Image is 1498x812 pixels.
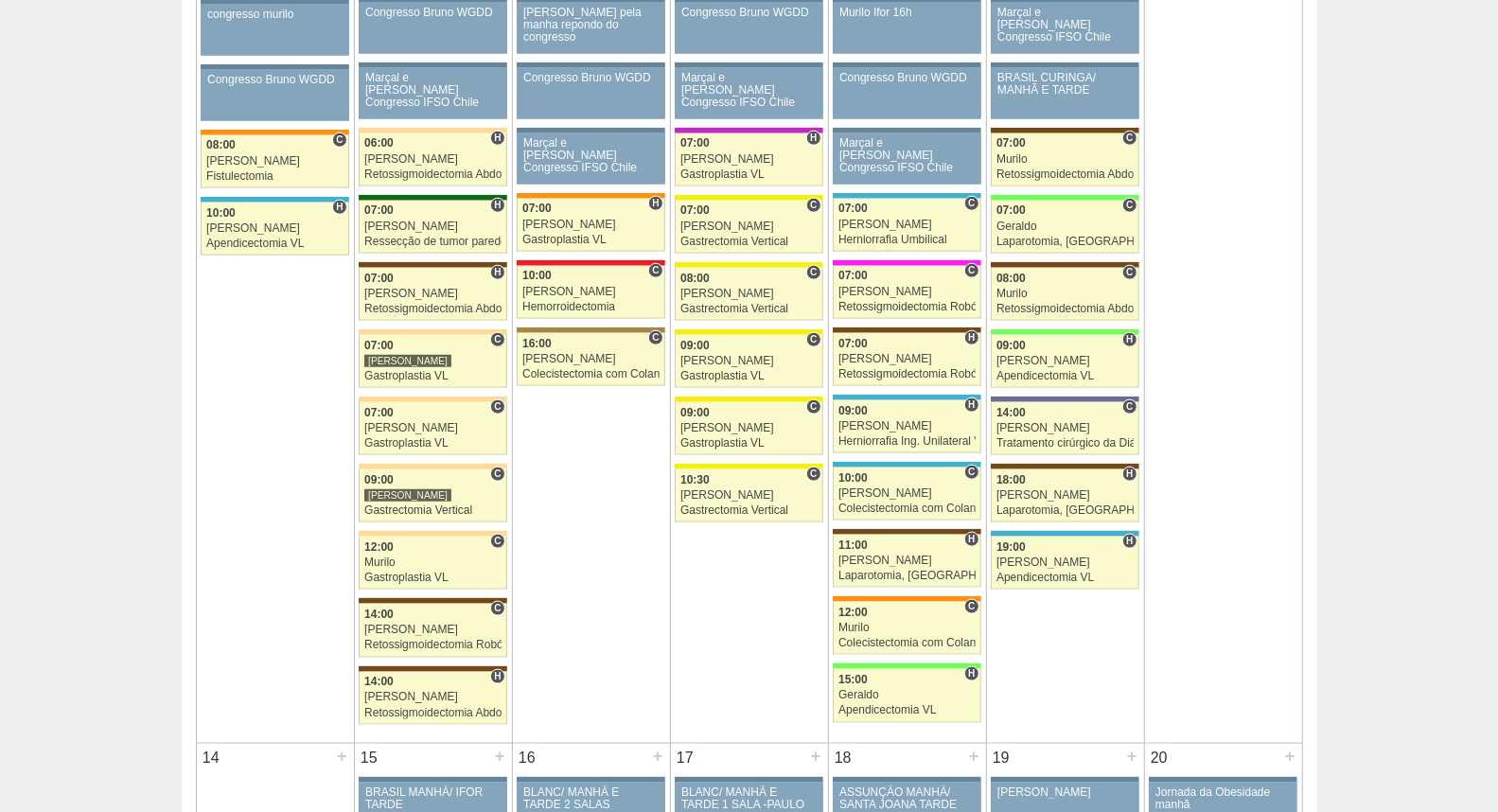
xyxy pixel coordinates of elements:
[365,7,501,19] div: Congresso Bruno WGDD
[996,288,1134,300] div: Murilo
[996,339,1026,352] span: 09:00
[364,272,394,285] span: 07:00
[523,7,659,44] div: [PERSON_NAME] pela manha repondo do congresso
[991,531,1138,537] div: Key: Neomater
[680,504,818,517] div: Gastrectomia Vertical
[680,437,818,450] div: Gastroplastia VL
[359,537,506,590] a: C 12:00 Murilo Gastroplastia VL
[1122,399,1137,415] span: Consultório
[206,238,344,250] div: Apendicectomia VL
[681,7,817,19] div: Congresso Bruno WGDD
[838,337,868,350] span: 07:00
[833,62,980,68] div: Key: Aviso
[359,469,506,522] a: C 09:00 [PERSON_NAME] Gastrectomia Vertical
[675,62,822,68] div: Key: Aviso
[1124,744,1140,768] div: +
[522,219,660,231] div: [PERSON_NAME]
[1149,777,1296,783] div: Key: Aviso
[991,464,1138,469] div: Key: Santa Joana
[359,268,506,321] a: H 07:00 [PERSON_NAME] Retossigmoidectomia Abdominal VL
[201,203,348,256] a: H 10:00 [PERSON_NAME] Apendicectomia VL
[364,221,502,233] div: [PERSON_NAME]
[996,355,1134,367] div: [PERSON_NAME]
[996,272,1026,285] span: 08:00
[1122,198,1137,213] span: Consultório
[964,465,978,480] span: Consultório
[522,234,660,246] div: Gastroplastia VL
[206,206,236,220] span: 10:00
[964,196,978,211] span: Consultório
[675,329,822,335] div: Key: Santa Rita
[359,195,506,201] div: Key: Santa Maria
[517,128,664,133] div: Key: Aviso
[359,62,506,68] div: Key: Aviso
[987,744,1016,772] div: 19
[996,221,1134,233] div: Geraldo
[680,355,818,367] div: [PERSON_NAME]
[364,572,502,584] div: Gastroplastia VL
[996,572,1134,584] div: Apendicectomia VL
[364,168,502,181] div: Retossigmoidectomia Abdominal VL
[201,130,348,135] div: Key: São Luiz - SCS
[522,202,552,215] span: 07:00
[675,268,822,321] a: C 08:00 [PERSON_NAME] Gastrectomia Vertical
[364,203,394,217] span: 07:00
[675,262,822,268] div: Key: Santa Rita
[364,406,394,419] span: 07:00
[991,68,1138,119] a: BRASIL CURINGA/ MANHÃ E TARDE
[680,221,818,233] div: [PERSON_NAME]
[680,406,710,419] span: 09:00
[522,337,552,350] span: 16:00
[517,193,664,199] div: Key: São Luiz - SCS
[364,303,502,315] div: Retossigmoidectomia Abdominal VL
[838,234,976,246] div: Herniorrafia Umbilical
[359,666,506,672] div: Key: Santa Joana
[364,422,502,434] div: [PERSON_NAME]
[490,131,504,146] span: Hospital
[490,332,504,347] span: Consultório
[833,68,980,119] a: Congresso Bruno WGDD
[806,399,820,415] span: Consultório
[332,132,346,148] span: Consultório
[359,604,506,657] a: C 14:00 [PERSON_NAME] Retossigmoidectomia Robótica
[996,556,1134,569] div: [PERSON_NAME]
[675,195,822,201] div: Key: Santa Rita
[833,596,980,602] div: Key: São Luiz - SCS
[833,327,980,333] div: Key: Santa Joana
[364,473,394,486] span: 09:00
[996,370,1134,382] div: Apendicectomia VL
[517,199,664,252] a: H 07:00 [PERSON_NAME] Gastroplastia VL
[364,624,502,636] div: [PERSON_NAME]
[648,330,662,345] span: Consultório
[364,136,394,150] span: 06:00
[838,704,976,716] div: Apendicectomia VL
[964,666,978,681] span: Hospital
[359,335,506,388] a: C 07:00 [PERSON_NAME] Gastroplastia VL
[517,3,664,54] a: [PERSON_NAME] pela manha repondo do congresso
[806,198,820,213] span: Consultório
[991,537,1138,590] a: H 19:00 [PERSON_NAME] Apendicectomia VL
[364,236,502,248] div: Ressecção de tumor parede abdominal pélvica
[364,540,394,554] span: 12:00
[359,598,506,604] div: Key: Santa Joana
[838,622,976,634] div: Murilo
[334,744,350,768] div: +
[838,368,976,380] div: Retossigmoidectomia Robótica
[359,262,506,268] div: Key: Santa Joana
[964,330,978,345] span: Hospital
[838,269,868,282] span: 07:00
[838,219,976,231] div: [PERSON_NAME]
[806,131,820,146] span: Hospital
[201,64,348,70] div: Key: Aviso
[991,469,1138,522] a: H 18:00 [PERSON_NAME] Laparotomia, [GEOGRAPHIC_DATA], Drenagem, Bridas VL
[833,669,980,722] a: H 15:00 Geraldo Apendicectomia VL
[833,777,980,783] div: Key: Aviso
[364,691,502,703] div: [PERSON_NAME]
[680,168,818,181] div: Gastroplastia VL
[359,68,506,119] a: Marçal e [PERSON_NAME] Congresso IFSO Chile
[364,288,502,300] div: [PERSON_NAME]
[833,333,980,386] a: H 07:00 [PERSON_NAME] Retossigmoidectomia Robótica
[996,136,1026,150] span: 07:00
[839,786,975,811] div: ASSUNÇÃO MANHÃ/ SANTA JOANA TARDE
[364,675,394,688] span: 14:00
